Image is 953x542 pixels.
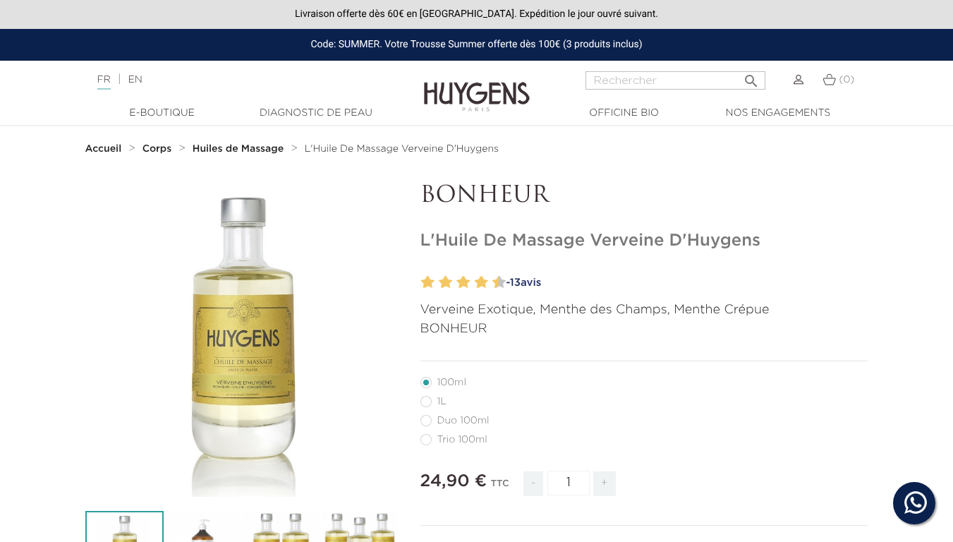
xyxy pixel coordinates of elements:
[442,272,452,293] label: 4
[739,67,764,86] button: 
[420,415,506,426] label: Duo 100ml
[523,471,543,496] span: -
[142,144,172,154] strong: Corps
[454,272,459,293] label: 5
[90,71,387,88] div: |
[424,272,435,293] label: 2
[142,143,175,155] a: Corps
[420,320,868,339] p: BONHEUR
[420,377,483,388] label: 100ml
[420,396,463,407] label: 1L
[708,106,849,121] a: Nos engagements
[436,272,441,293] label: 3
[193,144,284,154] strong: Huiles de Massage
[418,272,423,293] label: 1
[502,272,868,294] a: -13avis
[305,144,499,154] span: L'Huile De Massage Verveine D'Huygens
[743,68,760,85] i: 
[585,71,765,90] input: Rechercher
[420,434,504,445] label: Trio 100ml
[420,231,868,251] h1: L'Huile De Massage Verveine D'Huygens
[85,144,122,154] strong: Accueil
[193,143,287,155] a: Huiles de Massage
[490,272,494,293] label: 9
[510,277,521,288] span: 13
[478,272,488,293] label: 8
[245,106,387,121] a: Diagnostic de peau
[128,75,142,85] a: EN
[839,75,854,85] span: (0)
[420,301,868,320] p: Verveine Exotique, Menthe des Champs, Menthe Crépue
[547,471,590,495] input: Quantité
[420,473,487,490] span: 24,90 €
[305,143,499,155] a: L'Huile De Massage Verveine D'Huygens
[491,469,509,507] div: TTC
[460,272,471,293] label: 6
[554,106,695,121] a: Officine Bio
[97,75,111,90] a: FR
[92,106,233,121] a: E-Boutique
[85,143,125,155] a: Accueil
[420,183,868,210] p: BONHEUR
[593,471,616,496] span: +
[424,59,530,114] img: Huygens
[471,272,476,293] label: 7
[495,272,506,293] label: 10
